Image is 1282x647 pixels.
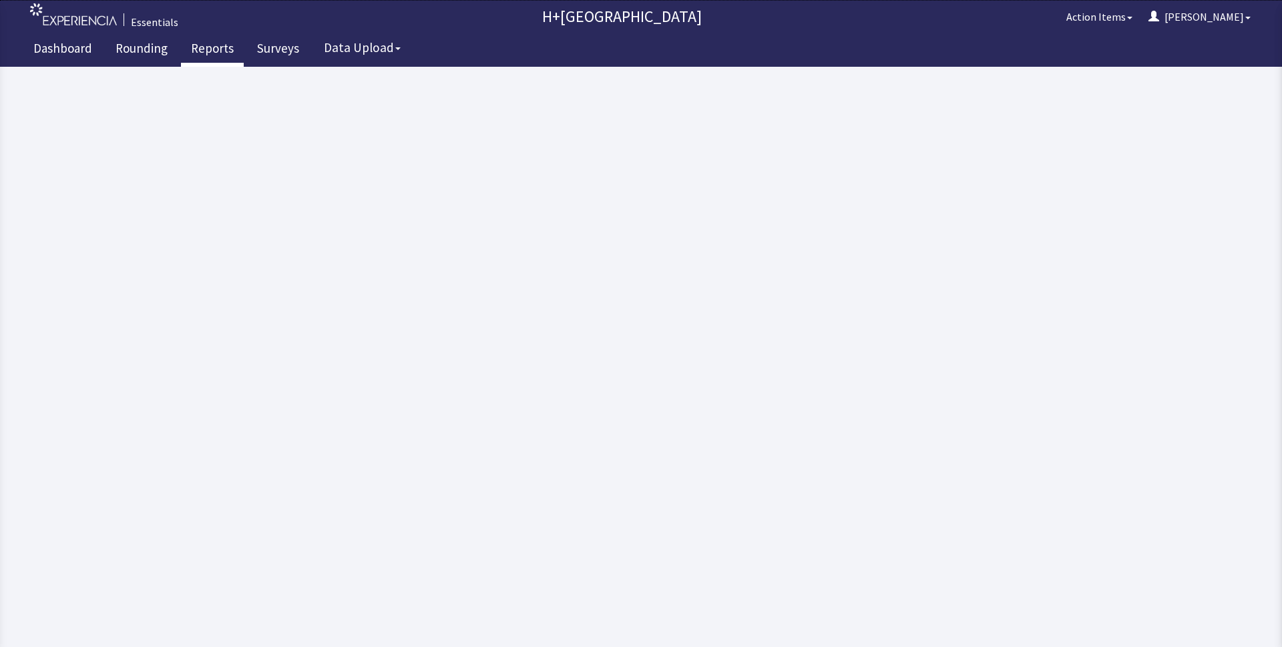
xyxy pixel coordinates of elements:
[30,3,117,25] img: experiencia_logo.png
[185,6,1058,27] p: H+[GEOGRAPHIC_DATA]
[1058,3,1140,30] button: Action Items
[105,33,178,67] a: Rounding
[181,33,244,67] a: Reports
[1140,3,1259,30] button: [PERSON_NAME]
[316,35,409,60] button: Data Upload
[131,14,178,30] div: Essentials
[247,33,309,67] a: Surveys
[23,33,102,67] a: Dashboard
